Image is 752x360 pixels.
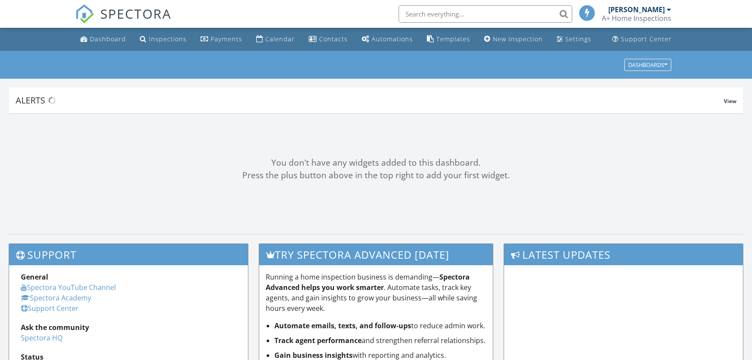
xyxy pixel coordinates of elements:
[90,35,126,43] div: Dashboard
[274,321,411,330] strong: Automate emails, texts, and follow-ups
[77,31,129,47] a: Dashboard
[319,35,348,43] div: Contacts
[274,320,486,331] li: to reduce admin work.
[136,31,190,47] a: Inspections
[266,272,470,292] strong: Spectora Advanced helps you work smarter
[609,31,675,47] a: Support Center
[493,35,543,43] div: New Inspection
[266,272,486,313] p: Running a home inspection business is demanding— . Automate tasks, track key agents, and gain ins...
[565,35,591,43] div: Settings
[265,35,295,43] div: Calendar
[621,35,672,43] div: Support Center
[608,5,665,14] div: [PERSON_NAME]
[100,4,172,23] span: SPECTORA
[21,333,63,343] a: Spectora HQ
[724,97,736,105] span: View
[602,14,671,23] div: A+ Home Inspections
[423,31,474,47] a: Templates
[259,244,493,265] h3: Try spectora advanced [DATE]
[21,283,116,292] a: Spectora YouTube Channel
[253,31,298,47] a: Calendar
[274,350,353,360] strong: Gain business insights
[305,31,351,47] a: Contacts
[211,35,242,43] div: Payments
[197,31,246,47] a: Payments
[372,35,413,43] div: Automations
[399,5,572,23] input: Search everything...
[628,62,667,68] div: Dashboards
[481,31,546,47] a: New Inspection
[436,35,470,43] div: Templates
[553,31,595,47] a: Settings
[75,12,172,30] a: SPECTORA
[274,335,486,346] li: and strengthen referral relationships.
[21,322,236,333] div: Ask the community
[75,4,94,23] img: The Best Home Inspection Software - Spectora
[149,35,187,43] div: Inspections
[9,244,248,265] h3: Support
[21,293,91,303] a: Spectora Academy
[358,31,416,47] a: Automations (Basic)
[624,59,671,71] button: Dashboards
[274,336,362,345] strong: Track agent performance
[504,244,743,265] h3: Latest Updates
[9,169,743,182] div: Press the plus button above in the top right to add your first widget.
[16,94,724,106] div: Alerts
[21,272,48,282] strong: General
[9,157,743,169] div: You don't have any widgets added to this dashboard.
[21,303,79,313] a: Support Center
